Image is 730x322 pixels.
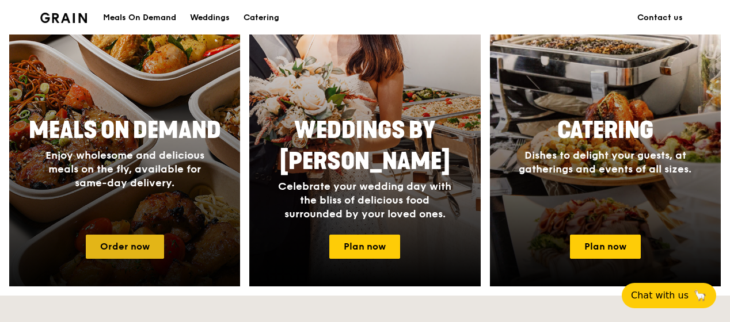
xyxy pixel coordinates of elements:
[557,117,653,144] span: Catering
[190,1,230,35] div: Weddings
[693,289,707,302] span: 🦙
[630,1,690,35] a: Contact us
[631,289,689,302] span: Chat with us
[45,149,204,189] span: Enjoy wholesome and delicious meals on the fly, available for same-day delivery.
[280,117,450,175] span: Weddings by [PERSON_NAME]
[622,283,716,308] button: Chat with us🦙
[40,13,87,23] img: Grain
[183,1,237,35] a: Weddings
[237,1,286,35] a: Catering
[519,149,691,175] span: Dishes to delight your guests, at gatherings and events of all sizes.
[86,235,164,259] a: Order now
[244,1,279,35] div: Catering
[278,180,451,220] span: Celebrate your wedding day with the bliss of delicious food surrounded by your loved ones.
[103,1,176,35] div: Meals On Demand
[29,117,221,144] span: Meals On Demand
[570,235,641,259] a: Plan now
[329,235,400,259] a: Plan now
